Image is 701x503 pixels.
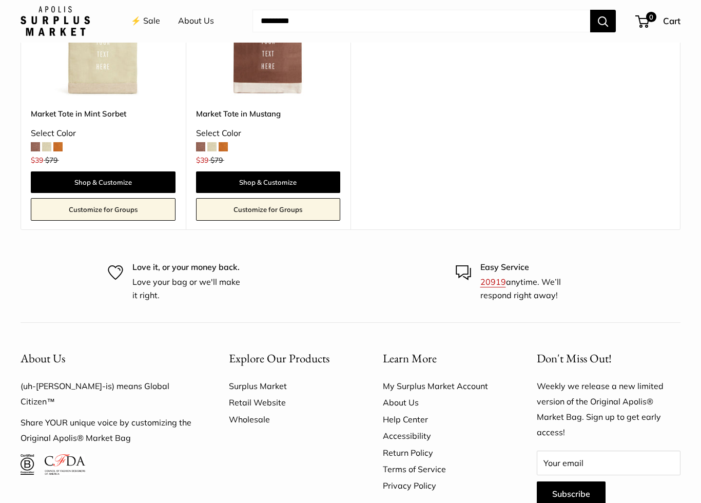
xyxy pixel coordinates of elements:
span: 0 [646,12,656,23]
a: About Us [383,395,501,411]
span: $79 [45,156,57,165]
a: Accessibility [383,428,501,444]
span: Cart [663,16,680,27]
a: 0 Cart [636,13,680,30]
div: Select Color [31,126,176,142]
span: $79 [210,156,223,165]
span: $39 [31,156,43,165]
p: anytime. We’ll respond right away! [480,276,594,302]
a: ⚡️ Sale [131,14,160,29]
a: Help Center [383,412,501,428]
img: Apolis: Surplus Market [21,7,90,36]
p: Love it, or your money back. [132,261,246,275]
p: (uh-[PERSON_NAME]-is) means Global Citizen™ [21,379,193,410]
a: My Surplus Market Account [383,378,501,395]
span: About Us [21,351,65,366]
a: Market Tote in Mustang [196,108,341,120]
a: Privacy Policy [383,478,501,494]
input: Search... [252,10,590,33]
span: $39 [196,156,208,165]
a: Surplus Market [229,378,347,395]
a: Retail Website [229,395,347,411]
div: Select Color [196,126,341,142]
a: Return Policy [383,445,501,461]
a: About Us [178,14,214,29]
img: Council of Fashion Designers of America Member [45,455,85,475]
a: Market Tote in Mint Sorbet [31,108,176,120]
p: Share YOUR unique voice by customizing the Original Apolis® Market Bag [21,416,193,447]
a: Customize for Groups [196,199,341,221]
img: Certified B Corporation [21,455,34,475]
button: About Us [21,349,193,369]
a: 20919 [480,277,506,287]
p: Love your bag or we'll make it right. [132,276,246,302]
button: Learn More [383,349,501,369]
a: Wholesale [229,412,347,428]
button: Search [590,10,616,33]
span: Learn More [383,351,437,366]
a: Terms of Service [383,461,501,478]
p: Don't Miss Out! [537,349,680,369]
a: Shop & Customize [31,172,176,194]
a: Customize for Groups [31,199,176,221]
a: Shop & Customize [196,172,341,194]
p: Weekly we release a new limited version of the Original Apolis® Market Bag. Sign up to get early ... [537,379,680,441]
span: Explore Our Products [229,351,329,366]
button: Explore Our Products [229,349,347,369]
p: Easy Service [480,261,594,275]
